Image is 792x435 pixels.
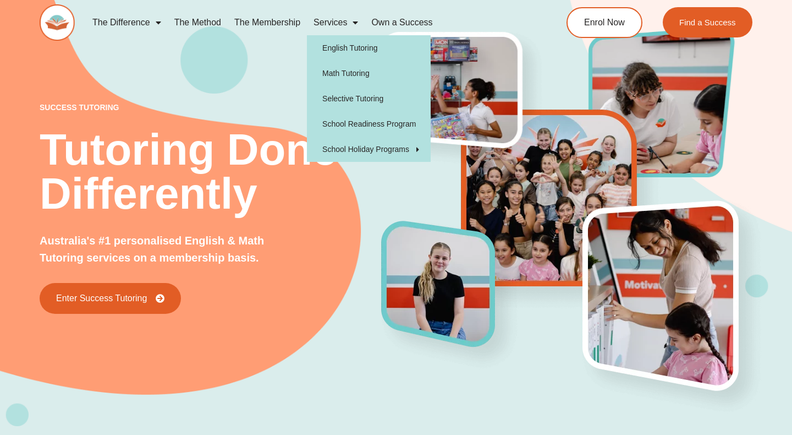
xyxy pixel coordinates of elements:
[307,35,431,162] ul: Services
[86,10,526,35] nav: Menu
[307,35,431,61] a: English Tutoring
[168,10,228,35] a: The Method
[307,10,365,35] a: Services
[228,10,307,35] a: The Membership
[40,128,382,216] h2: Tutoring Done Differently
[40,104,382,111] p: success tutoring
[307,61,431,86] a: Math Tutoring
[40,232,289,267] p: Australia's #1 personalised English & Math Tutoring services on a membership basis.
[56,294,147,303] span: Enter Success Tutoring
[307,137,431,162] a: School Holiday Programs
[307,111,431,137] a: School Readiness Program
[584,18,625,27] span: Enrol Now
[40,283,181,314] a: Enter Success Tutoring
[566,7,642,38] a: Enrol Now
[86,10,168,35] a: The Difference
[663,7,752,37] a: Find a Success
[365,10,439,35] a: Own a Success
[679,18,736,26] span: Find a Success
[307,86,431,111] a: Selective Tutoring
